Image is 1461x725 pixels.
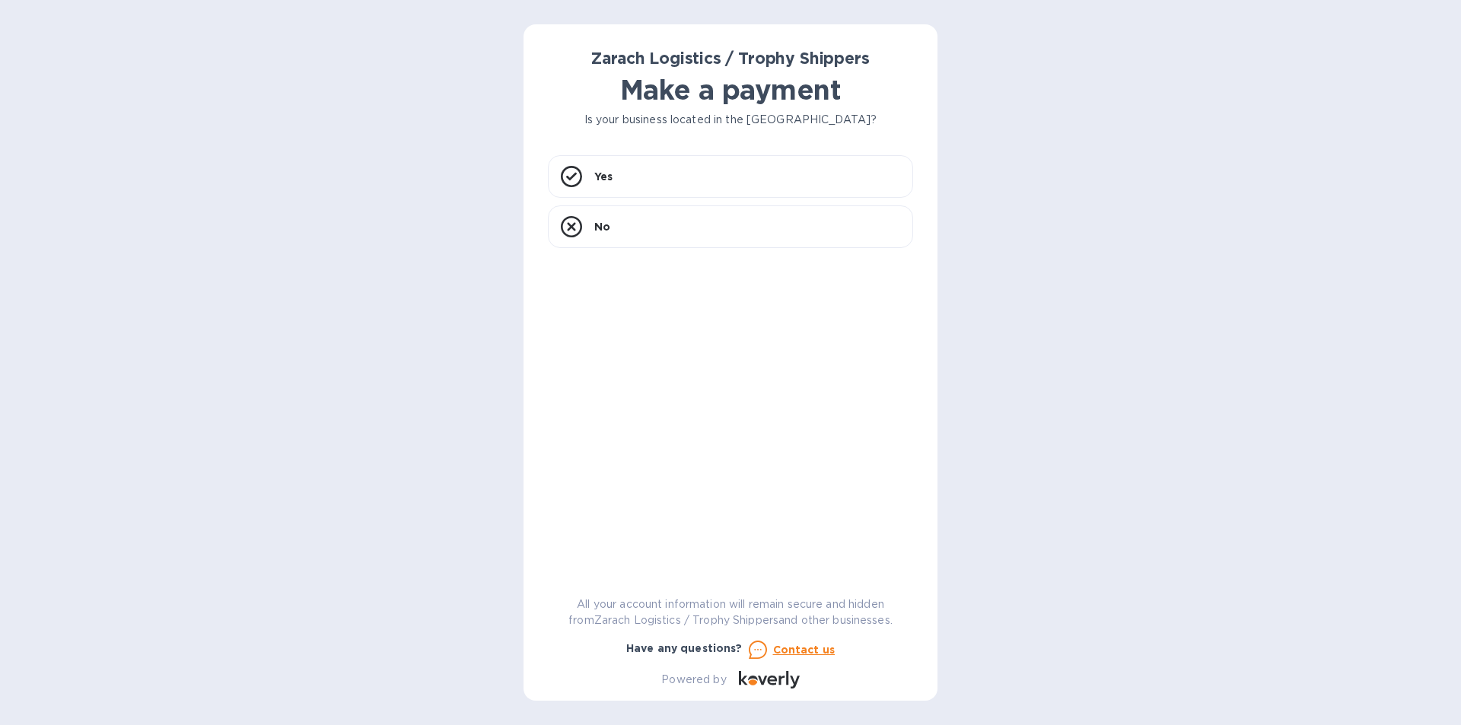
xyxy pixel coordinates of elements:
b: Zarach Logistics / Trophy Shippers [591,49,869,68]
b: Have any questions? [626,642,743,654]
p: Powered by [661,672,726,688]
h1: Make a payment [548,74,913,106]
p: Yes [594,169,613,184]
p: No [594,219,610,234]
p: Is your business located in the [GEOGRAPHIC_DATA]? [548,112,913,128]
u: Contact us [773,644,836,656]
p: All your account information will remain secure and hidden from Zarach Logistics / Trophy Shipper... [548,596,913,628]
